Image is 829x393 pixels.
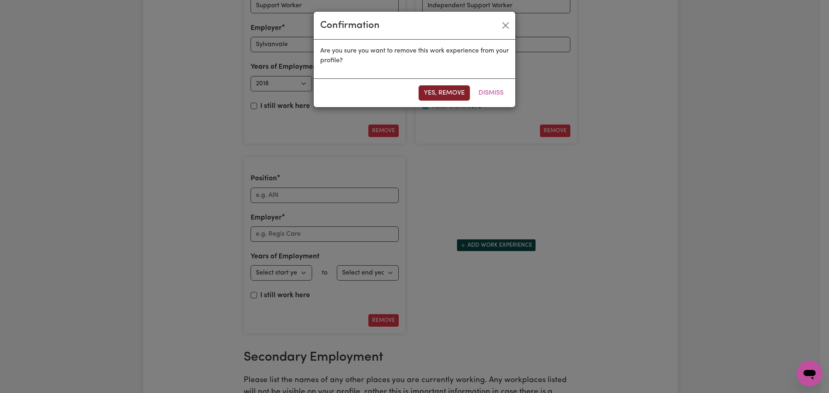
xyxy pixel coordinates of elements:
button: Close [499,19,512,32]
button: Dismiss [473,85,509,101]
p: Are you sure you want to remove this work experience from your profile? [320,46,509,65]
iframe: Button to launch messaging window [797,361,823,387]
button: Yes, remove [419,85,470,101]
div: Confirmation [320,18,380,33]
